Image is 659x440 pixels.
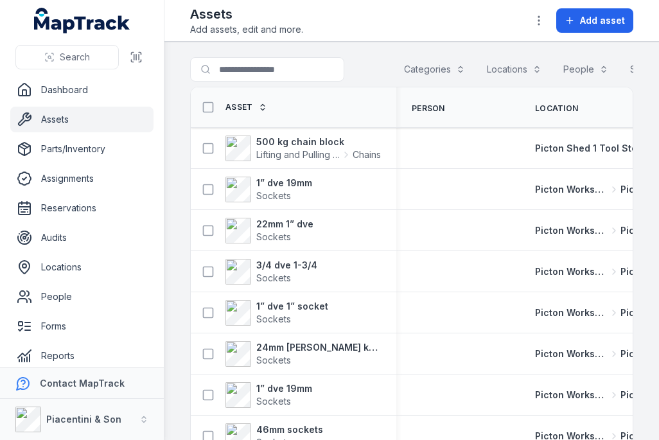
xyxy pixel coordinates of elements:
a: 3/4 dve 1-3/4Sockets [225,259,317,285]
span: Lifting and Pulling Tools [256,148,340,161]
span: Sockets [256,272,291,283]
a: Locations [10,254,154,280]
span: Picton Workshops & Bays [535,265,608,278]
strong: 3/4 dve 1-3/4 [256,259,317,272]
strong: 24mm [PERSON_NAME] key socket [256,341,381,354]
a: Dashboard [10,77,154,103]
span: Add asset [580,14,625,27]
span: Picton Workshops & Bays [535,183,608,196]
a: Asset [225,102,267,112]
a: MapTrack [34,8,130,33]
strong: Contact MapTrack [40,378,125,389]
button: Search [15,45,119,69]
a: Forms [10,313,154,339]
a: Reservations [10,195,154,221]
strong: 46mm sockets [256,423,323,436]
a: 500 kg chain blockLifting and Pulling ToolsChains [225,136,381,161]
a: 24mm [PERSON_NAME] key socketSockets [225,341,381,367]
a: 1” dve 19mmSockets [225,177,312,202]
a: Assignments [10,166,154,191]
strong: 500 kg chain block [256,136,381,148]
span: Picton Workshops & Bays [535,348,608,360]
a: People [10,284,154,310]
a: 1” dve 19mmSockets [225,382,312,408]
strong: 22mm 1” dve [256,218,313,231]
a: Audits [10,225,154,251]
span: Picton Workshops & Bays [535,389,608,401]
span: Sockets [256,313,291,324]
strong: 1” dve 19mm [256,382,312,395]
a: 22mm 1” dveSockets [225,218,313,243]
button: People [555,57,617,82]
span: Chains [353,148,381,161]
a: Assets [10,107,154,132]
strong: Piacentini & Son [46,414,121,425]
strong: 1” dve 19mm [256,177,312,189]
span: Person [412,103,445,114]
a: 1” dve 1” socketSockets [225,300,328,326]
span: Sockets [256,355,291,365]
span: Asset [225,102,253,112]
span: Sockets [256,190,291,201]
span: Sockets [256,231,291,242]
a: Parts/Inventory [10,136,154,162]
span: Picton Workshops & Bays [535,306,608,319]
span: Sockets [256,396,291,407]
span: Add assets, edit and more. [190,23,303,36]
h2: Assets [190,5,303,23]
strong: 1” dve 1” socket [256,300,328,313]
span: Search [60,51,90,64]
a: Reports [10,343,154,369]
button: Add asset [556,8,633,33]
span: Picton Workshops & Bays [535,224,608,237]
span: Location [535,103,578,114]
